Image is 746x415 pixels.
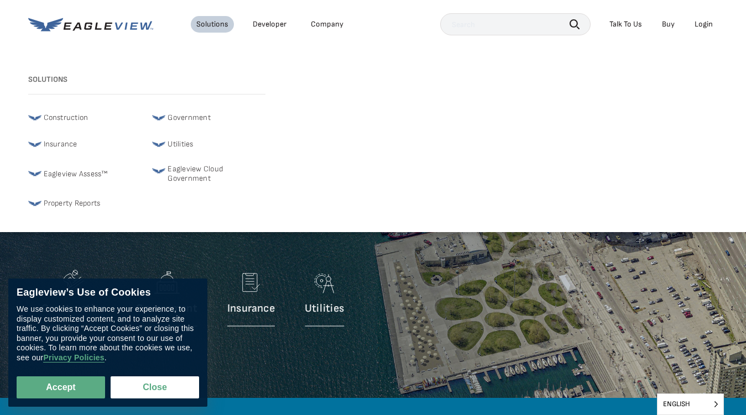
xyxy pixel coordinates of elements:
a: Eagleview Cloud Government [152,164,265,183]
img: favicon-32x32-1.png [28,197,41,210]
span: Eagleview Cloud Government [168,164,265,183]
a: Utilities [305,266,344,332]
span: Property Reports [44,197,101,210]
a: Privacy Policies [43,353,104,363]
p: Utilities [305,302,344,316]
div: Talk To Us [609,19,642,29]
img: favicon-32x32-1.png [152,111,165,124]
a: Construction [41,266,107,332]
span: Insurance [44,138,77,151]
div: Solutions [196,19,228,29]
span: Government [168,111,210,124]
img: favicon-32x32-1.png [28,138,41,151]
div: Company [311,19,343,29]
a: Property Reports [28,197,142,210]
h3: Solutions [28,75,266,85]
img: favicon-32x32-1.png [152,164,165,177]
span: Utilities [168,138,193,151]
a: Developer [253,19,286,29]
div: Eagleview’s Use of Cookies [17,287,199,299]
a: Buy [662,19,675,29]
input: Search [440,13,591,35]
button: Accept [17,376,105,398]
a: Insurance [227,266,275,332]
img: favicon-32x32-1.png [28,167,41,180]
span: Eagleview Assess™ [44,167,108,180]
div: Login [695,19,713,29]
a: Utilities [152,138,265,151]
a: Government [152,111,265,124]
img: favicon-32x32-1.png [152,138,165,151]
aside: Language selected: English [657,393,724,415]
button: Close [111,376,199,398]
a: Construction [28,111,142,124]
a: Government [136,266,197,332]
img: favicon-32x32-1.png [28,111,41,124]
div: We use cookies to enhance your experience, to display customized content, and to analyze site tra... [17,304,199,363]
span: English [658,394,723,414]
a: Insurance [28,138,142,151]
span: Construction [44,111,88,124]
a: Eagleview Assess™ [28,167,142,180]
p: Insurance [227,302,275,316]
